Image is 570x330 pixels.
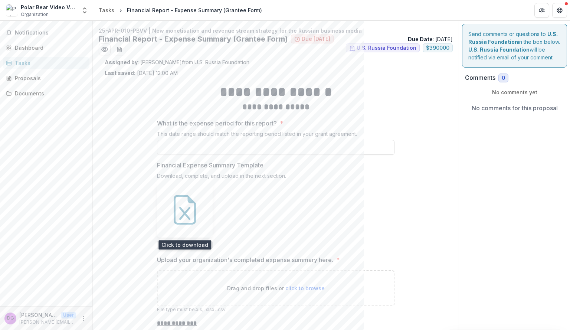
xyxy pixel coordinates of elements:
span: Due [DATE] [302,36,330,42]
p: No comments yet [465,88,564,96]
span: 0 [502,75,505,81]
button: More [79,314,88,323]
p: : [DATE] [408,35,453,43]
span: Notifications [15,30,86,36]
p: File type must be .xls, .xlsx, .csv [157,306,394,313]
a: Documents [3,87,89,99]
nav: breadcrumb [96,5,265,16]
p: No comments for this proposal [472,104,558,112]
a: Proposals [3,72,89,84]
span: Financial Report_Expense Summary Template.xls [160,242,209,248]
p: What is the expense period for this report? [157,119,277,128]
button: Get Help [552,3,567,18]
div: Daria Gromova [7,316,14,321]
span: click to browse [285,285,325,291]
button: Partners [534,3,549,18]
button: Open entity switcher [79,3,90,18]
strong: U.S. Russia Foundation [468,46,530,53]
button: download-word-button [114,43,125,55]
div: Tasks [15,59,83,67]
a: Tasks [3,57,89,69]
h2: Comments [465,74,495,81]
p: : [PERSON_NAME] from U.S. Russia Foundation [105,58,447,66]
div: This date range should match the reporting period listed in your grant agreement. [157,131,394,140]
p: Drag and drop files or [227,284,325,292]
div: Proposals [15,74,83,82]
p: Financial Expense Summary Template [157,161,263,170]
div: Financial Report_Expense Summary Template.xls [157,182,213,249]
button: Notifications [3,27,89,39]
div: Dashboard [15,44,83,52]
a: Tasks [96,5,117,16]
span: Organization [21,11,49,18]
p: [PERSON_NAME][EMAIL_ADDRESS][DOMAIN_NAME] [19,319,76,326]
div: Polar Bear Video Ventures (Inc) [21,3,76,11]
div: Download, complete, and upload in the next section. [157,173,394,182]
span: $ 390000 [426,45,449,51]
div: Financial Report - Expense Summary (Grantee Form) [127,6,262,14]
h2: Financial Report - Expense Summary (Grantee Form) [99,35,288,43]
p: User [61,312,76,318]
div: Documents [15,89,83,97]
strong: Due Date [408,36,433,42]
strong: Assigned by [105,59,138,65]
p: 25-APR-010-PBVV | New monetisation and revenue stream strategy for the Russian business media [99,27,453,35]
p: [DATE] 12:00 AM [105,69,178,77]
strong: Last saved: [105,70,135,76]
span: U.S. Russia Foundation [357,45,416,51]
div: Send comments or questions to in the box below. will be notified via email of your comment. [462,24,567,68]
a: Dashboard [3,42,89,54]
button: Preview d4d5da0c-1b9a-4b90-a9a8-9309c7b570b2.pdf [99,43,111,55]
p: Upload your organization's completed expense summary here. [157,255,333,264]
img: Polar Bear Video Ventures (Inc) [6,4,18,16]
div: Tasks [99,6,114,14]
p: [PERSON_NAME] [19,311,58,319]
